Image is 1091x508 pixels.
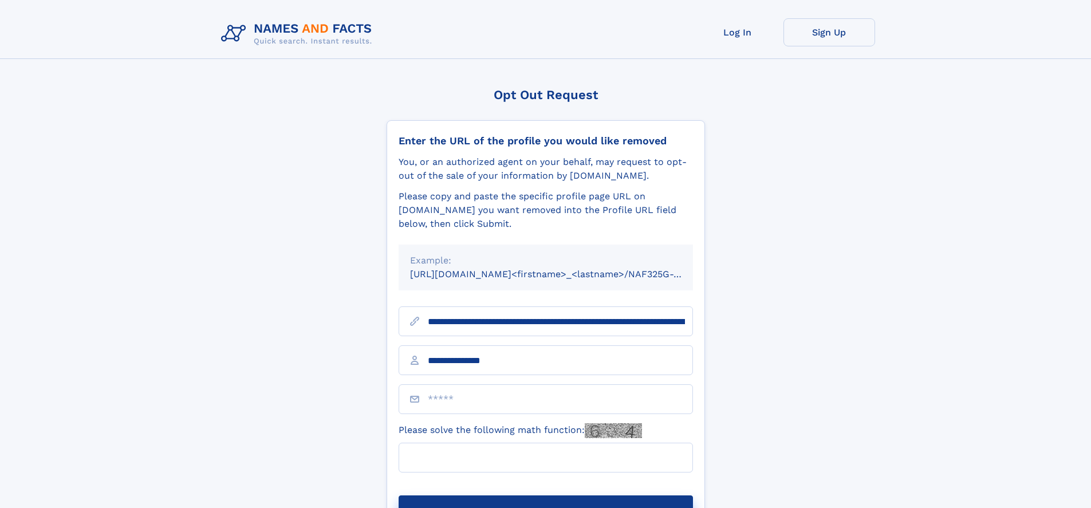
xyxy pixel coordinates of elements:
div: Please copy and paste the specific profile page URL on [DOMAIN_NAME] you want removed into the Pr... [399,190,693,231]
div: You, or an authorized agent on your behalf, may request to opt-out of the sale of your informatio... [399,155,693,183]
div: Example: [410,254,682,267]
a: Log In [692,18,783,46]
label: Please solve the following math function: [399,423,642,438]
div: Opt Out Request [387,88,705,102]
img: Logo Names and Facts [216,18,381,49]
small: [URL][DOMAIN_NAME]<firstname>_<lastname>/NAF325G-xxxxxxxx [410,269,715,279]
div: Enter the URL of the profile you would like removed [399,135,693,147]
a: Sign Up [783,18,875,46]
